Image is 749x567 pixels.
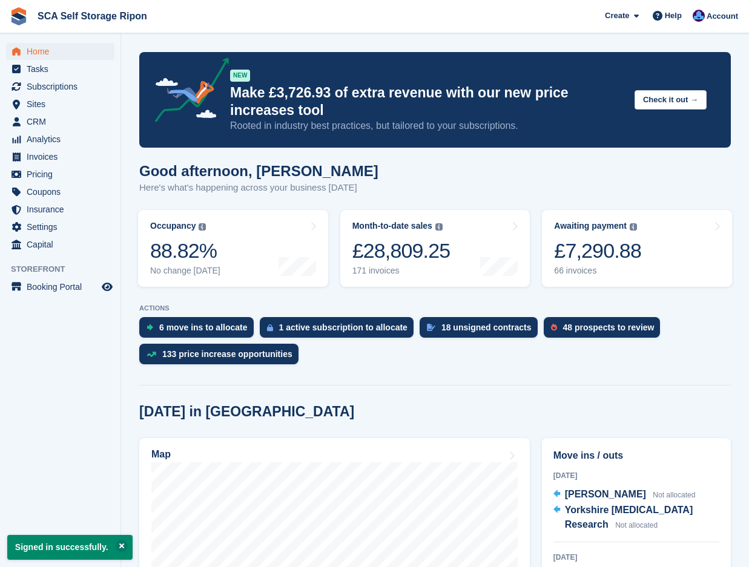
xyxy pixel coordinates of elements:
a: menu [6,201,114,218]
div: £7,290.88 [554,238,641,263]
span: Help [665,10,682,22]
img: icon-info-grey-7440780725fd019a000dd9b08b2336e03edf1995a4989e88bcd33f0948082b44.svg [435,223,443,231]
img: price-adjustments-announcement-icon-8257ccfd72463d97f412b2fc003d46551f7dbcb40ab6d574587a9cd5c0d94... [145,57,229,126]
img: move_ins_to_allocate_icon-fdf77a2bb77ea45bf5b3d319d69a93e2d87916cf1d5bf7949dd705db3b84f3ca.svg [147,324,153,331]
a: menu [6,278,114,295]
p: Signed in successfully. [7,535,133,560]
div: £28,809.25 [352,238,450,263]
a: 18 unsigned contracts [420,317,544,344]
p: ACTIONS [139,304,731,312]
a: Month-to-date sales £28,809.25 171 invoices [340,210,530,287]
a: 6 move ins to allocate [139,317,260,344]
div: 133 price increase opportunities [162,349,292,359]
span: Yorkshire [MEDICAL_DATA] Research [565,505,693,529]
p: Make £3,726.93 of extra revenue with our new price increases tool [230,84,625,119]
p: Here's what's happening across your business [DATE] [139,181,378,195]
span: Not allocated [615,521,658,529]
span: Home [27,43,99,60]
span: Invoices [27,148,99,165]
img: active_subscription_to_allocate_icon-d502201f5373d7db506a760aba3b589e785aa758c864c3986d89f69b8ff3... [267,324,273,332]
a: menu [6,166,114,183]
h2: Map [151,449,171,460]
div: 1 active subscription to allocate [279,323,407,332]
h2: [DATE] in [GEOGRAPHIC_DATA] [139,404,354,420]
img: prospect-51fa495bee0391a8d652442698ab0144808aea92771e9ea1ae160a38d050c398.svg [551,324,557,331]
span: Analytics [27,131,99,148]
img: contract_signature_icon-13c848040528278c33f63329250d36e43548de30e8caae1d1a13099fd9432cc5.svg [427,324,435,331]
img: icon-info-grey-7440780725fd019a000dd9b08b2336e03edf1995a4989e88bcd33f0948082b44.svg [630,223,637,231]
span: Create [605,10,629,22]
div: No change [DATE] [150,266,220,276]
span: CRM [27,113,99,130]
a: 1 active subscription to allocate [260,317,420,344]
img: Sarah Race [693,10,705,22]
a: SCA Self Storage Ripon [33,6,152,26]
div: 66 invoices [554,266,641,276]
span: Capital [27,236,99,253]
span: Tasks [27,61,99,77]
a: menu [6,96,114,113]
div: 18 unsigned contracts [441,323,532,332]
div: Month-to-date sales [352,221,432,231]
a: [PERSON_NAME] Not allocated [553,487,696,503]
a: Yorkshire [MEDICAL_DATA] Research Not allocated [553,503,719,533]
p: Rooted in industry best practices, but tailored to your subscriptions. [230,119,625,133]
span: [PERSON_NAME] [565,489,646,499]
div: 171 invoices [352,266,450,276]
a: menu [6,148,114,165]
a: menu [6,236,114,253]
a: Preview store [100,280,114,294]
div: [DATE] [553,470,719,481]
div: NEW [230,70,250,82]
span: Storefront [11,263,120,275]
span: Pricing [27,166,99,183]
span: Subscriptions [27,78,99,95]
a: Awaiting payment £7,290.88 66 invoices [542,210,732,287]
a: 48 prospects to review [544,317,667,344]
div: Occupancy [150,221,196,231]
div: 88.82% [150,238,220,263]
a: menu [6,61,114,77]
a: menu [6,183,114,200]
img: price_increase_opportunities-93ffe204e8149a01c8c9dc8f82e8f89637d9d84a8eef4429ea346261dce0b2c0.svg [147,352,156,357]
span: Coupons [27,183,99,200]
a: menu [6,131,114,148]
a: 133 price increase opportunities [139,344,305,370]
div: Awaiting payment [554,221,627,231]
a: menu [6,78,114,95]
div: 6 move ins to allocate [159,323,248,332]
img: stora-icon-8386f47178a22dfd0bd8f6a31ec36ba5ce8667c1dd55bd0f319d3a0aa187defe.svg [10,7,28,25]
h2: Move ins / outs [553,448,719,463]
div: 48 prospects to review [563,323,655,332]
span: Settings [27,218,99,235]
div: [DATE] [553,552,719,563]
span: Not allocated [653,491,695,499]
span: Booking Portal [27,278,99,295]
a: menu [6,113,114,130]
span: Sites [27,96,99,113]
span: Insurance [27,201,99,218]
a: menu [6,218,114,235]
a: Occupancy 88.82% No change [DATE] [138,210,328,287]
button: Check it out → [635,90,707,110]
h1: Good afternoon, [PERSON_NAME] [139,163,378,179]
img: icon-info-grey-7440780725fd019a000dd9b08b2336e03edf1995a4989e88bcd33f0948082b44.svg [199,223,206,231]
span: Account [707,10,738,22]
a: menu [6,43,114,60]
